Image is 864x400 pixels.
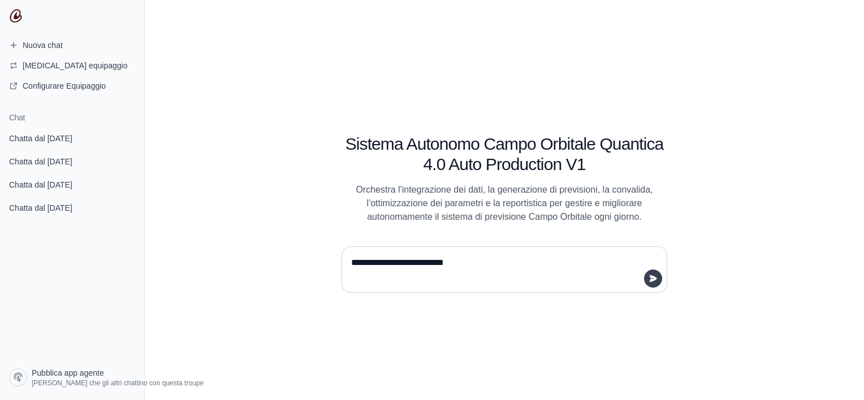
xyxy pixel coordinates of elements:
iframe: Chat Widget [807,346,864,400]
span: [PERSON_NAME] che gli altri chattino con questa troupe [32,379,204,388]
a: Chatta dal [DATE] [5,151,140,172]
span: Chatta dal [DATE] [9,179,72,190]
a: Chatta dal [DATE] [5,128,140,149]
a: Pubblica app agente [PERSON_NAME] che gli altri chattino con questa troupe [5,364,149,391]
a: Nuova chat [5,36,140,54]
span: Nuova chat [23,40,63,51]
div: Widget chat [807,346,864,400]
span: Configurare Equipaggio [23,80,106,92]
span: Chatta dal [DATE] [9,156,72,167]
span: Chatta dal [DATE] [9,133,72,144]
span: [MEDICAL_DATA] equipaggio [23,60,127,71]
span: Pubblica app agente [32,367,104,379]
a: Chatta dal [DATE] [5,197,140,218]
p: Orchestra l'integrazione dei dati, la generazione di previsioni, la convalida, l'ottimizzazione d... [342,183,667,224]
button: [MEDICAL_DATA] equipaggio [5,56,140,75]
a: Configurare Equipaggio [5,77,140,95]
h1: Sistema Autonomo Campo Orbitale Quantica 4.0 Auto Production V1 [342,134,667,175]
a: Chatta dal [DATE] [5,174,140,195]
span: Chatta dal [DATE] [9,202,72,214]
img: CrewAI Logo [9,9,23,23]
